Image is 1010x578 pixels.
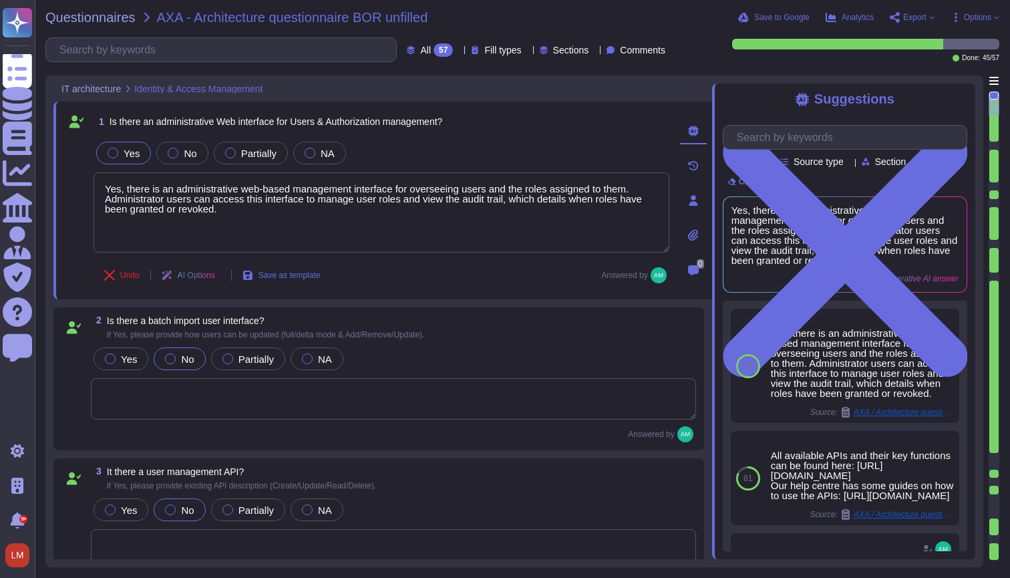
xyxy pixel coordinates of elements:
[601,271,647,279] span: Answered by
[983,55,999,61] span: 45 / 57
[754,13,810,21] span: Save to Google
[318,504,332,516] span: NA
[677,426,693,442] img: user
[157,11,428,24] span: AXA - Architecture questionnaire BOR unfilled
[553,45,589,55] span: Sections
[232,262,331,289] button: Save as template
[107,481,377,490] span: if Yes, please provide existing API description (Create/Update/Read/Delete).
[434,43,453,57] div: 57
[620,45,665,55] span: Comments
[651,267,667,283] img: user
[903,13,927,21] span: Export
[120,271,140,279] span: Undo
[842,13,874,21] span: Analytics
[3,541,39,570] button: user
[181,504,194,516] span: No
[420,45,431,55] span: All
[94,172,669,253] textarea: Yes, there is an administrative web-based management interface for overseeing users and the roles...
[94,117,104,126] span: 1
[484,45,521,55] span: Fill types
[107,315,265,326] span: Is there a batch import user interface?
[124,148,140,159] span: Yes
[741,362,755,370] span: 100
[121,504,137,516] span: Yes
[107,466,244,477] span: It there a user management API?
[241,148,277,159] span: Partially
[962,55,980,61] span: Done:
[121,353,137,365] span: Yes
[184,148,196,159] span: No
[730,126,967,149] input: Search by keywords
[19,515,27,523] div: 9+
[110,116,443,127] span: Is there an administrative Web interface for Users & Authorization management?
[238,353,274,365] span: Partially
[45,11,136,24] span: Questionnaires
[628,430,674,438] span: Answered by
[964,13,991,21] span: Options
[318,353,332,365] span: NA
[743,474,752,482] span: 81
[738,12,810,23] button: Save to Google
[107,330,425,339] span: if Yes, please provide how users can be updated (full/delta mode & Add/Remove/Update).
[91,315,102,325] span: 2
[854,511,954,519] span: AXA / Architecture questionnaire [PERSON_NAME]
[94,262,150,289] button: Undo
[5,543,29,567] img: user
[53,38,396,61] input: Search by keywords
[826,12,874,23] button: Analytics
[178,271,215,279] span: AI Options
[91,466,102,476] span: 3
[810,509,954,520] span: Source:
[321,148,335,159] span: NA
[935,541,951,557] img: user
[238,504,274,516] span: Partially
[259,271,321,279] span: Save as template
[181,353,194,365] span: No
[771,450,954,500] div: All available APIs and their key functions can be found here: [URL][DOMAIN_NAME] Our help centre ...
[697,259,704,269] span: 0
